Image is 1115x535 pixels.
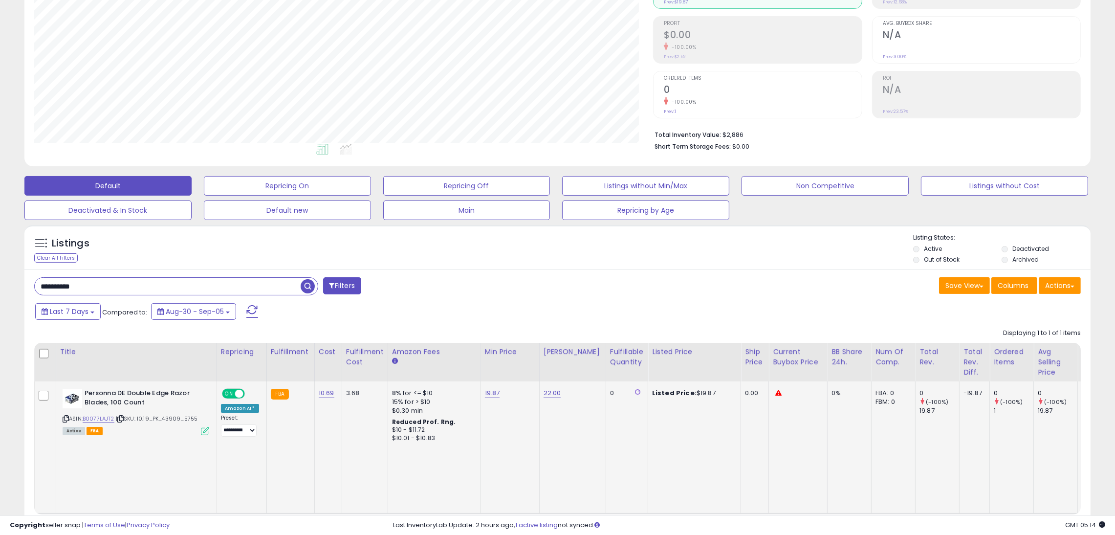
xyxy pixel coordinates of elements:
div: Last InventoryLab Update: 2 hours ago, not synced. [393,521,1105,530]
button: Filters [323,277,361,294]
div: BB Share 24h. [831,347,867,367]
small: FBA [271,389,289,400]
small: -100.00% [668,44,696,51]
span: OFF [243,390,259,398]
a: Privacy Policy [127,520,170,530]
div: seller snap | | [10,521,170,530]
button: Last 7 Days [35,303,101,320]
button: Default new [204,201,371,220]
span: $0.00 [732,142,749,151]
div: Num of Comp. [875,347,911,367]
a: 22.00 [544,388,561,398]
div: Cost [319,347,338,357]
b: Listed Price: [652,388,697,398]
label: Archived [1012,255,1039,264]
div: Total Rev. Diff. [963,347,985,378]
b: Personna DE Double Edge Razor Blades, 100 Count [85,389,203,409]
b: Total Inventory Value: [655,131,721,139]
span: Compared to: [102,308,147,317]
a: 1 active listing [515,520,558,530]
label: Out of Stock [924,255,960,264]
small: Prev: 23.57% [883,109,908,114]
h5: Listings [52,237,89,250]
b: Short Term Storage Fees: [655,142,731,151]
div: Min Price [485,347,535,357]
span: Ordered Items [664,76,861,81]
div: Fulfillment Cost [346,347,384,367]
div: [PERSON_NAME] [544,347,602,357]
button: Repricing Off [383,176,550,196]
div: $10 - $11.72 [392,426,473,434]
div: 15% for > $10 [392,398,473,406]
div: 19.87 [919,406,959,415]
strong: Copyright [10,520,45,530]
small: -100.00% [668,98,696,106]
button: Columns [991,277,1037,294]
img: 41Lr+24TY8L._SL40_.jpg [63,389,82,408]
a: Terms of Use [84,520,125,530]
div: 8% for <= $10 [392,389,473,398]
button: Main [383,201,550,220]
h2: 0 [664,84,861,97]
button: Aug-30 - Sep-05 [151,303,236,320]
button: Non Competitive [742,176,909,196]
label: Deactivated [1012,245,1049,253]
b: Reduced Prof. Rng. [392,418,456,426]
div: $0.30 min [392,406,473,415]
li: $2,886 [655,128,1073,140]
div: FBM: 0 [875,398,908,406]
div: 0 [919,389,959,398]
div: 0 [994,389,1033,398]
div: FBA: 0 [875,389,908,398]
div: 19.87 [1038,406,1077,415]
div: Listed Price [652,347,737,357]
a: 19.87 [485,388,500,398]
div: $19.87 [652,389,733,398]
small: Prev: 3.00% [883,54,906,60]
div: Amazon AI * [221,404,259,413]
div: 1 [994,406,1033,415]
div: 0% [831,389,864,398]
h2: N/A [883,84,1080,97]
small: (-100%) [1000,398,1023,406]
button: Save View [939,277,990,294]
span: Last 7 Days [50,307,88,316]
button: Repricing On [204,176,371,196]
button: Repricing by Age [562,201,729,220]
div: Fulfillment [271,347,310,357]
div: Current Buybox Price [773,347,823,367]
div: ASIN: [63,389,209,434]
span: 2025-09-14 05:14 GMT [1065,520,1105,530]
button: Listings without Cost [921,176,1088,196]
div: Ordered Items [994,347,1029,367]
span: All listings currently available for purchase on Amazon [63,427,85,435]
span: ON [223,390,235,398]
small: Prev: $2.52 [664,54,686,60]
div: Preset: [221,415,259,436]
div: Amazon Fees [392,347,477,357]
div: 0 [1038,389,1077,398]
a: 10.69 [319,388,334,398]
small: Amazon Fees. [392,357,398,366]
h2: N/A [883,29,1080,43]
div: Clear All Filters [34,253,78,263]
span: Aug-30 - Sep-05 [166,307,224,316]
button: Listings without Min/Max [562,176,729,196]
small: (-100%) [1044,398,1067,406]
span: Profit [664,21,861,26]
div: Avg Selling Price [1038,347,1073,378]
div: Title [60,347,213,357]
span: Columns [998,281,1028,290]
div: 3.68 [346,389,380,398]
div: Displaying 1 to 1 of 1 items [1003,329,1081,338]
div: -19.87 [963,389,982,398]
div: Fulfillable Quantity [610,347,644,367]
button: Actions [1039,277,1081,294]
div: Repricing [221,347,262,357]
div: Ship Price [745,347,765,367]
button: Deactivated & In Stock [24,201,192,220]
span: FBA [87,427,103,435]
small: Prev: 1 [664,109,676,114]
div: $10.01 - $10.83 [392,434,473,443]
span: | SKU: 10.19_PK_43909_5755 [116,415,197,423]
